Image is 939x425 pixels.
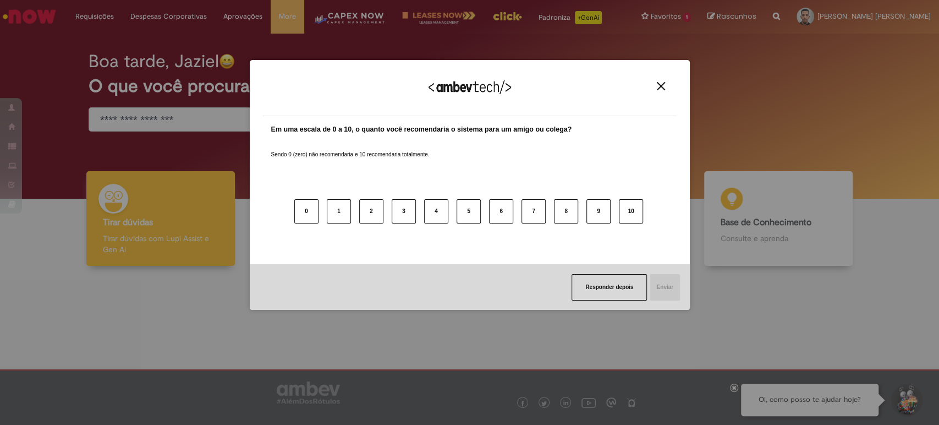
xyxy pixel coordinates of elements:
[429,80,511,94] img: Logo Ambevtech
[327,199,351,224] button: 1
[554,199,578,224] button: 8
[586,199,611,224] button: 9
[521,199,546,224] button: 7
[619,199,643,224] button: 10
[294,199,319,224] button: 0
[359,199,383,224] button: 2
[271,124,572,135] label: Em uma escala de 0 a 10, o quanto você recomendaria o sistema para um amigo ou colega?
[424,199,448,224] button: 4
[271,138,430,159] label: Sendo 0 (zero) não recomendaria e 10 recomendaria totalmente.
[489,199,513,224] button: 6
[654,81,668,91] button: Close
[457,199,481,224] button: 5
[392,199,416,224] button: 3
[572,274,647,301] button: Responder depois
[657,82,665,90] img: Close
